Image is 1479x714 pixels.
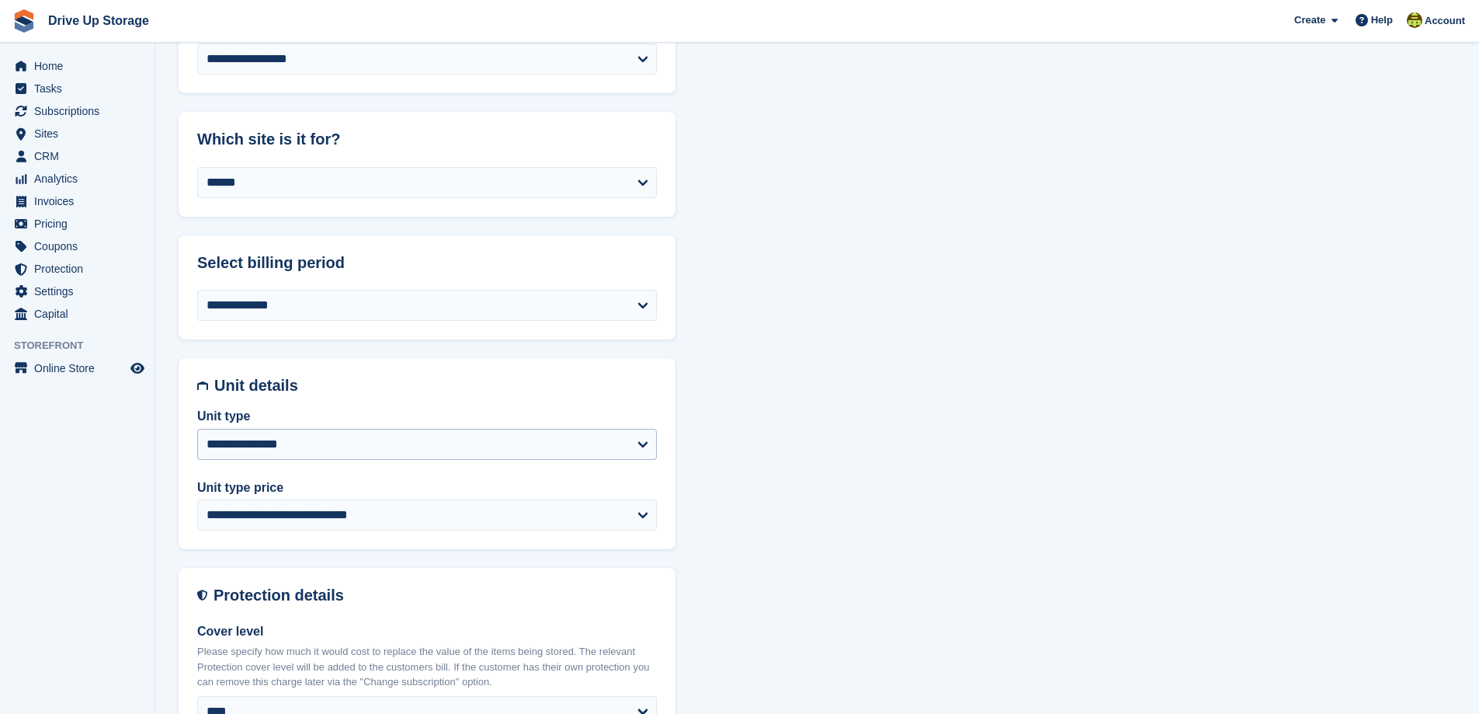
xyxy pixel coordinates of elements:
[197,644,657,690] p: Please specify how much it would cost to replace the value of the items being stored. The relevan...
[8,357,147,379] a: menu
[1407,12,1422,28] img: Lindsay Dawes
[34,357,127,379] span: Online Store
[14,338,154,354] span: Storefront
[34,303,127,325] span: Capital
[197,479,657,497] label: Unit type price
[34,190,127,212] span: Invoices
[42,8,155,33] a: Drive Up Storage
[34,78,127,99] span: Tasks
[34,100,127,122] span: Subscriptions
[34,258,127,280] span: Protection
[8,55,147,77] a: menu
[197,131,657,148] h2: Which site is it for?
[8,258,147,280] a: menu
[1294,12,1325,28] span: Create
[34,145,127,167] span: CRM
[1371,12,1393,28] span: Help
[8,145,147,167] a: menu
[8,280,147,302] a: menu
[34,123,127,145] span: Sites
[197,622,657,641] label: Cover level
[197,377,208,395] img: unit-details-icon-595b0c5c156355b767ba7b61e002efae458ec76ed5ec05730b8e856ff9ea34a9.svg
[34,213,127,235] span: Pricing
[8,235,147,257] a: menu
[34,235,127,257] span: Coupons
[34,280,127,302] span: Settings
[8,168,147,190] a: menu
[12,9,36,33] img: stora-icon-8386f47178a22dfd0bd8f6a31ec36ba5ce8667c1dd55bd0f319d3a0aa187defe.svg
[8,78,147,99] a: menu
[197,254,657,272] h2: Select billing period
[8,100,147,122] a: menu
[8,123,147,145] a: menu
[214,587,657,604] h2: Protection details
[8,190,147,212] a: menu
[34,168,127,190] span: Analytics
[214,377,657,395] h2: Unit details
[8,303,147,325] a: menu
[197,407,657,426] label: Unit type
[34,55,127,77] span: Home
[197,587,207,604] img: insurance-details-icon-731ffda60807649b61249b889ba3c5e2b5c27d34e2e1fb37a309f0fde93ff34a.svg
[128,359,147,378] a: Preview store
[8,213,147,235] a: menu
[1425,13,1465,29] span: Account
